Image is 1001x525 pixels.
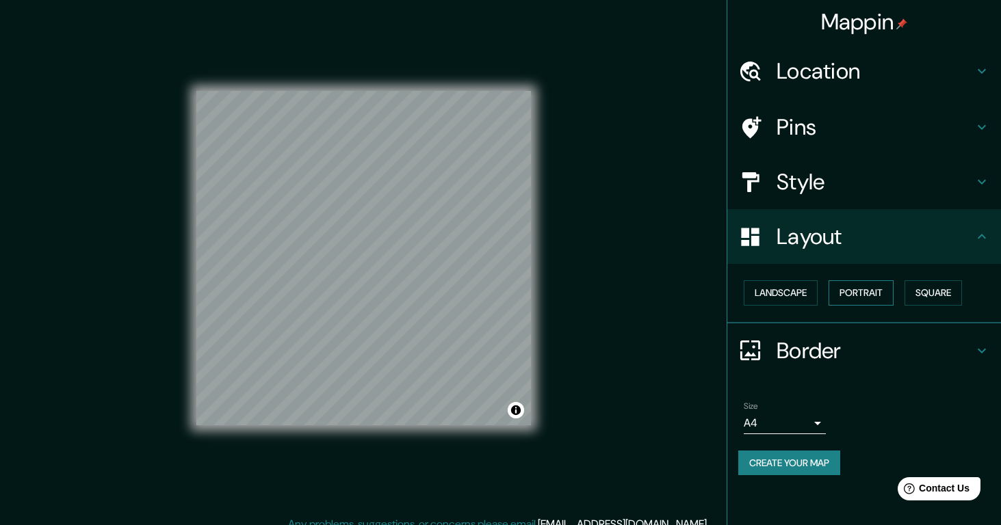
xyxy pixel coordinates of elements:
iframe: Help widget launcher [879,472,986,510]
div: Style [727,154,1001,209]
button: Toggle attribution [508,402,524,418]
div: Layout [727,209,1001,264]
h4: Pins [777,113,974,141]
button: Landscape [744,280,818,306]
h4: Mappin [821,8,908,36]
h4: Layout [777,223,974,250]
div: A4 [744,412,826,434]
button: Square [905,280,962,306]
h4: Location [777,57,974,85]
label: Size [744,400,758,412]
div: Border [727,323,1001,378]
div: Location [727,44,1001,98]
button: Create your map [738,450,840,476]
h4: Style [777,168,974,196]
button: Portrait [829,280,894,306]
div: Pins [727,100,1001,154]
img: pin-icon.png [896,18,907,29]
h4: Border [777,337,974,364]
canvas: Map [196,91,531,425]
